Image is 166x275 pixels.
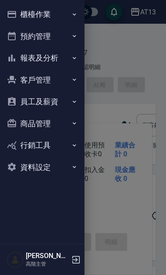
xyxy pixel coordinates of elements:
button: 行銷工具 [3,134,81,156]
h5: [PERSON_NAME] [26,252,69,260]
img: Person [7,251,24,268]
button: 員工及薪資 [3,91,81,113]
button: 商品管理 [3,113,81,135]
p: 高階主管 [26,260,69,268]
button: 報表及分析 [3,47,81,69]
button: 預約管理 [3,25,81,47]
button: 櫃檯作業 [3,3,81,25]
button: 資料設定 [3,156,81,178]
button: 客戶管理 [3,69,81,91]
